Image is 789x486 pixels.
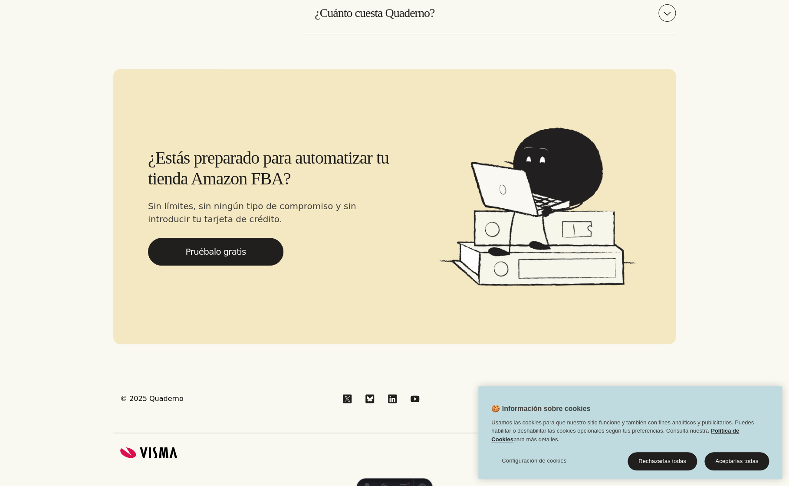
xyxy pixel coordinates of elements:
[120,394,184,404] h2: © 2025 Quaderno
[704,452,769,470] button: Aceptarlas todas
[491,452,577,470] button: Configuración de cookies
[148,238,283,266] a: Pruébalo gratis
[491,427,739,443] a: Política de Cookies
[628,452,697,470] button: Rechazarlas todas
[120,358,669,412] nav: Site map
[478,404,590,418] h2: 🍪 Información sobre cookies
[478,386,782,479] div: Cookie banner
[478,418,782,448] div: Usamos las cookies para que nuestro sitio funcione y también con fines analíticos y publicitarios...
[478,386,782,479] div: 🍪 Información sobre cookies
[435,104,641,309] img: Qoodle on its laptop and sitting on a pile of docs
[148,200,394,226] p: Sin límites, sin ningún tipo de compromiso y sin introducir tu tarjeta de crédito.
[148,148,394,189] h2: ¿Estás preparado para automatizar tu tienda Amazon FBA?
